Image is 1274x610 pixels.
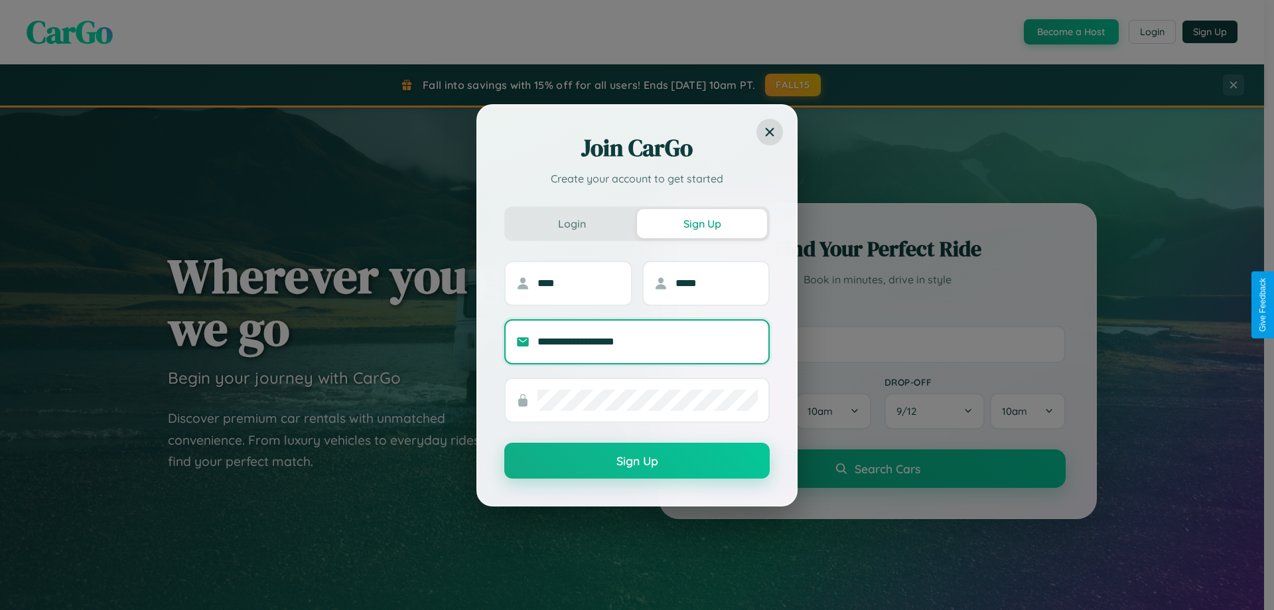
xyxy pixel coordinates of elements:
div: Give Feedback [1258,278,1267,332]
button: Login [507,209,637,238]
button: Sign Up [504,443,770,479]
button: Sign Up [637,209,767,238]
h2: Join CarGo [504,132,770,164]
p: Create your account to get started [504,171,770,187]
